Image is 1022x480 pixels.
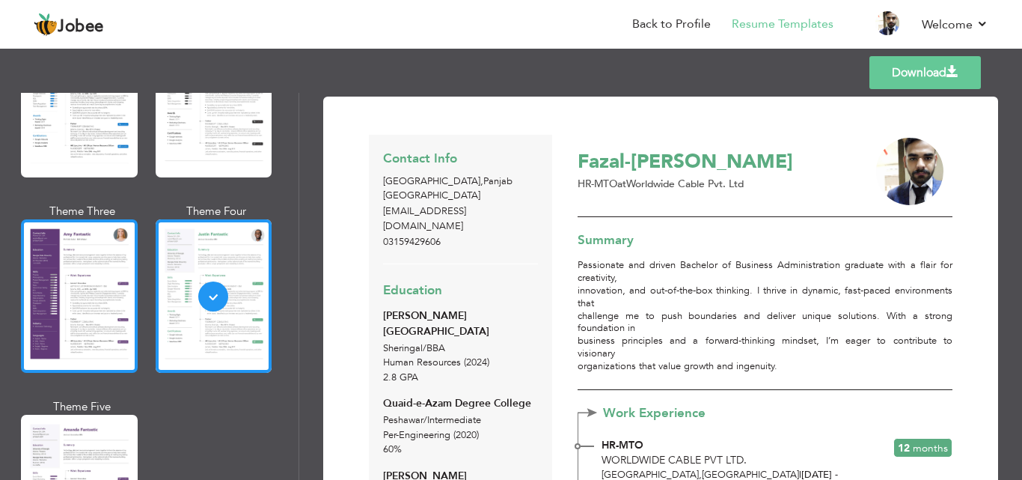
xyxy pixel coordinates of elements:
p: 03159429606 [383,235,538,250]
a: Resume Templates [732,16,833,33]
span: Months [913,441,948,455]
span: HR-MTO [602,438,643,452]
span: / [423,341,426,355]
span: / [423,413,427,427]
img: jobee.io [34,13,58,37]
img: Profile Img [875,11,899,35]
span: 12 [898,441,910,455]
a: Welcome [922,16,988,34]
span: Sheringal BBA [383,341,445,355]
span: Worldwide cable Pvt Ltd. [602,453,747,467]
span: , [480,174,483,188]
h3: Education [383,284,538,298]
p: [GEOGRAPHIC_DATA] Panjab [GEOGRAPHIC_DATA] [383,174,538,204]
div: Theme Four [159,204,275,219]
span: (2024) [464,356,489,369]
span: Peshawar Intermediate [383,413,481,427]
span: 60% [383,443,402,456]
h3: Fazal-[PERSON_NAME] [578,151,859,174]
a: Jobee [34,13,104,37]
img: LjrNafpEAAAAASUVORK5CYII= [876,138,943,205]
span: (2020) [453,428,479,442]
div: [PERSON_NAME][GEOGRAPHIC_DATA] [383,309,538,339]
p: Passionate and driven Bachelor of Business Administration graduate with a flair for creativity, i... [578,259,952,373]
span: Human Resources [383,356,461,369]
span: Work Experience [603,407,729,421]
span: Jobee [58,19,104,35]
p: [EMAIL_ADDRESS][DOMAIN_NAME] [383,204,538,234]
div: Theme Five [24,399,141,415]
span: at [617,177,626,191]
div: Quaid-e-Azam Degree College [383,396,538,412]
p: HR-MTO Worldwide Cable Pvt. Ltd [578,177,859,192]
h3: Contact Info [383,152,538,166]
a: Download [869,56,981,89]
span: 2.8 GPA [383,371,418,384]
h3: Summary [578,234,952,248]
span: Per-Engineering [383,428,450,442]
a: Back to Profile [632,16,711,33]
div: Theme Three [24,204,141,219]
